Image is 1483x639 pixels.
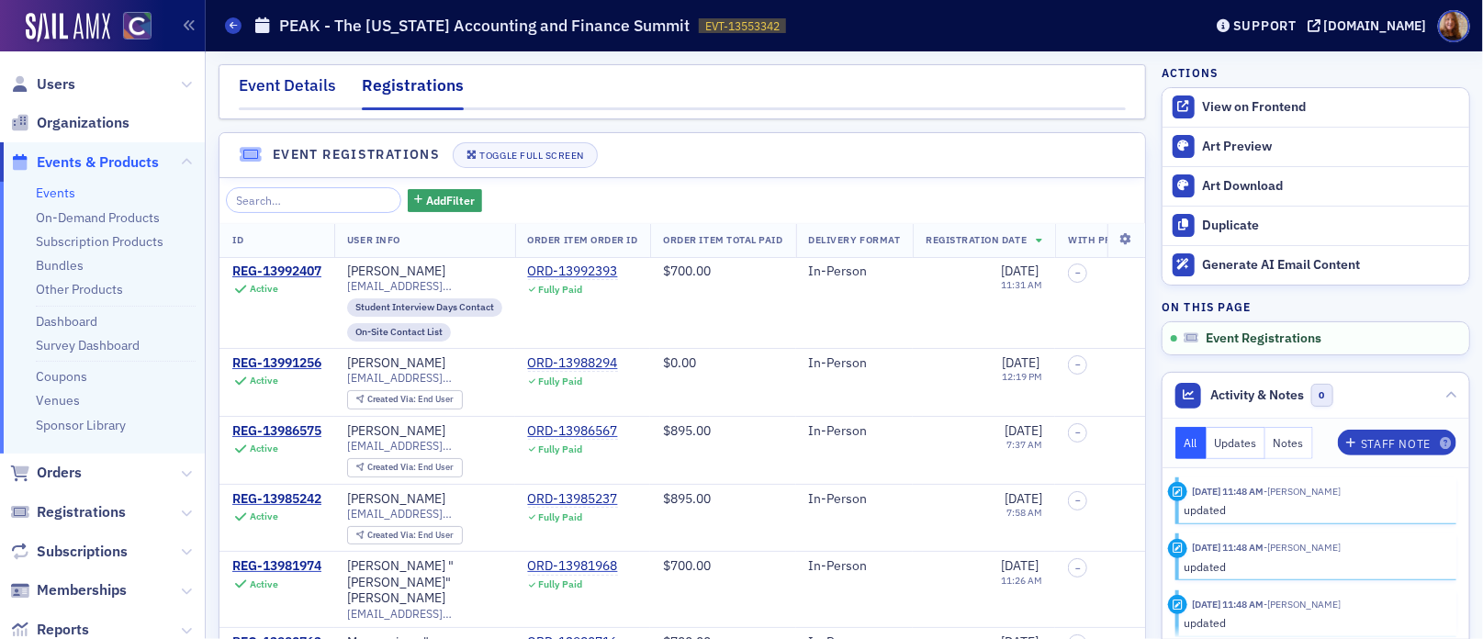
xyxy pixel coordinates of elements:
a: [PERSON_NAME] [347,491,445,508]
a: Coupons [36,368,87,385]
div: End User [367,463,455,473]
div: In-Person [809,558,901,575]
span: [DATE] [1005,422,1042,439]
div: Created Via: End User [347,458,463,477]
time: 8/6/2025 11:48 AM [1192,485,1264,498]
div: Update [1168,539,1187,558]
div: End User [367,395,455,405]
span: Tiffany Carson [1264,485,1341,498]
div: Created Via: End User [347,526,463,545]
a: Subscriptions [10,542,128,562]
h4: Actions [1162,64,1219,81]
div: In-Person [809,263,901,280]
span: – [1075,427,1081,438]
a: Events [36,185,75,201]
div: Event Details [239,73,336,107]
time: 12:19 PM [1002,370,1042,383]
span: $700.00 [663,557,711,574]
button: Staff Note [1338,430,1456,455]
button: Toggle Full Screen [453,142,598,168]
span: – [1075,563,1081,574]
span: Created Via : [367,461,419,473]
div: updated [1185,501,1444,518]
div: updated [1185,558,1444,575]
div: updated [1185,614,1444,631]
div: Art Download [1203,178,1460,195]
span: ID [232,233,243,246]
a: ORD-13986567 [528,423,618,440]
button: Generate AI Email Content [1163,245,1469,285]
div: Active [250,443,278,454]
span: Created Via : [367,393,419,405]
time: 7:58 AM [1006,506,1042,519]
button: All [1175,427,1207,459]
a: Venues [36,392,80,409]
div: Update [1168,595,1187,614]
a: Users [10,74,75,95]
div: In-Person [809,491,901,508]
div: Toggle Full Screen [480,151,584,161]
div: Art Preview [1203,139,1460,155]
span: Organizations [37,113,129,133]
span: Add Filter [426,192,475,208]
a: [PERSON_NAME] [347,263,445,280]
span: Orders [37,463,82,483]
button: [DOMAIN_NAME] [1308,19,1433,32]
div: Fully Paid [538,376,582,387]
a: View Homepage [110,12,152,43]
span: Subscriptions [37,542,128,562]
span: EVT-13553342 [705,18,780,34]
div: Created Via: End User [347,390,463,409]
div: Duplicate [1203,218,1460,234]
span: Events & Products [37,152,159,173]
div: ORD-13981968 [528,558,618,575]
span: [EMAIL_ADDRESS][DOMAIN_NAME] [347,279,502,293]
a: ORD-13988294 [528,355,618,372]
span: $700.00 [663,263,711,279]
span: [EMAIL_ADDRESS][DOMAIN_NAME] [347,439,502,453]
div: [DOMAIN_NAME] [1324,17,1427,34]
a: REG-13992407 [232,263,321,280]
div: Staff Note [1361,439,1431,449]
a: Sponsor Library [36,417,126,433]
h4: On this page [1162,298,1470,315]
a: ORD-13985237 [528,491,618,508]
div: Active [250,283,278,295]
span: Tiffany Carson [1264,598,1341,611]
span: Created Via : [367,529,419,541]
a: On-Demand Products [36,209,160,226]
span: $895.00 [663,422,711,439]
div: View on Frontend [1203,99,1460,116]
div: On-Site Contact List [347,323,451,342]
div: Fully Paid [538,578,582,590]
time: 8/6/2025 11:48 AM [1192,541,1264,554]
div: Generate AI Email Content [1203,257,1460,274]
a: REG-13991256 [232,355,321,372]
a: Subscription Products [36,233,163,250]
span: [DATE] [1005,490,1042,507]
span: User Info [347,233,400,246]
a: [PERSON_NAME] "[PERSON_NAME]" [PERSON_NAME] [347,558,502,607]
div: REG-13981974 [232,558,321,575]
span: – [1075,267,1081,278]
span: Memberships [37,580,127,600]
span: Tiffany Carson [1264,541,1341,554]
a: [PERSON_NAME] [347,355,445,372]
span: [EMAIL_ADDRESS][DOMAIN_NAME] [347,371,502,385]
div: In-Person [809,355,901,372]
time: 8/6/2025 11:48 AM [1192,598,1264,611]
a: Survey Dashboard [36,337,140,353]
span: [EMAIL_ADDRESS][DOMAIN_NAME] [347,507,502,521]
span: – [1075,359,1081,370]
div: In-Person [809,423,901,440]
button: AddFilter [408,189,483,212]
span: [DATE] [1001,263,1039,279]
img: SailAMX [26,13,110,42]
a: Art Download [1163,166,1469,206]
